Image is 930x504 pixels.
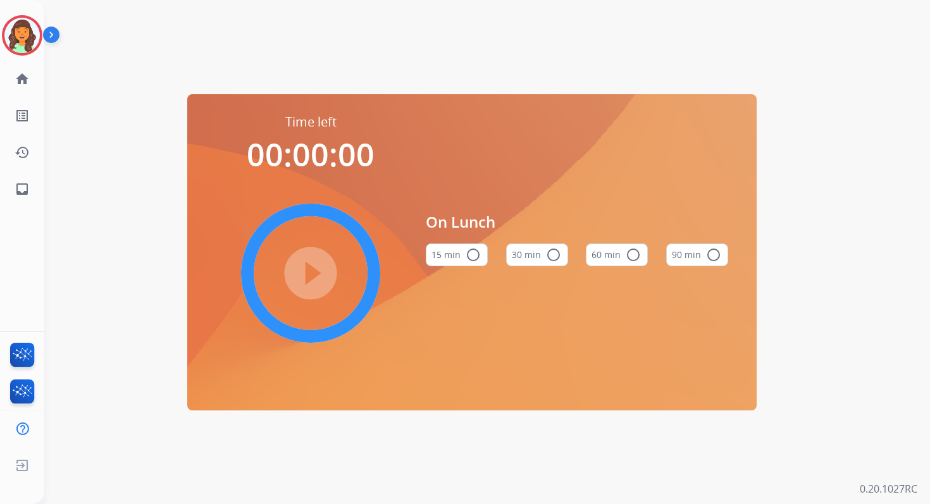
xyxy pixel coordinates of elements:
mat-icon: inbox [15,181,30,197]
span: On Lunch [426,211,728,233]
mat-icon: history [15,145,30,160]
mat-icon: radio_button_unchecked [706,247,721,262]
mat-icon: radio_button_unchecked [466,247,481,262]
mat-icon: home [15,71,30,87]
p: 0.20.1027RC [860,481,917,496]
mat-icon: list_alt [15,108,30,123]
mat-icon: radio_button_unchecked [546,247,561,262]
button: 60 min [586,243,648,266]
span: Time left [285,113,337,131]
span: 00:00:00 [247,133,375,176]
button: 90 min [666,243,728,266]
button: 30 min [506,243,568,266]
button: 15 min [426,243,488,266]
mat-icon: radio_button_unchecked [626,247,641,262]
img: avatar [4,18,40,53]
